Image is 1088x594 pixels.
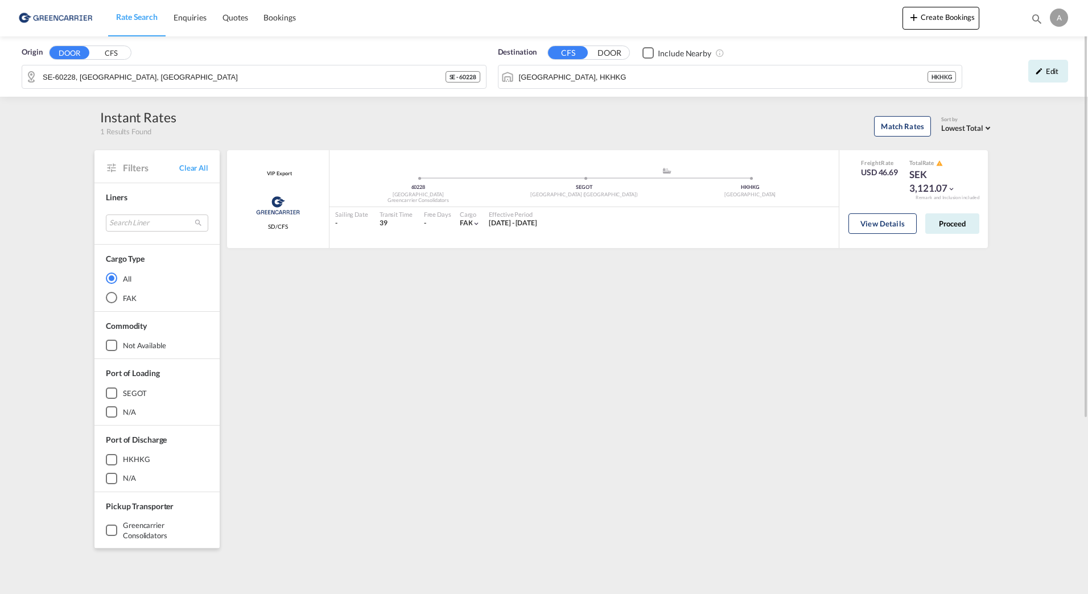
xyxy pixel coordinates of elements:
div: Greencarrier Consolidators [123,520,208,541]
input: Search by Door [43,68,446,85]
div: [GEOGRAPHIC_DATA] [667,191,833,199]
button: DOOR [590,47,629,60]
div: - [335,218,368,228]
div: Freight Rate [861,159,898,167]
div: USD 46.69 [861,167,898,178]
span: Rate Search [116,12,158,22]
div: HKHKG [928,71,957,82]
div: Cargo Type [106,253,145,265]
div: Transit Time [380,210,413,218]
div: SEGOT [501,184,667,191]
md-input-container: SE-60228, Norrköping, Östergötland [22,65,486,88]
span: Lowest Total [941,123,983,133]
img: 609dfd708afe11efa14177256b0082fb.png [17,5,94,31]
md-checkbox: N/A [106,473,208,484]
input: Search by Port [519,68,928,85]
span: Filters [123,162,179,174]
span: 60228 [411,184,426,190]
span: Port of Discharge [106,435,167,444]
div: Cargo [460,210,481,218]
div: HKHKG [667,184,833,191]
div: Remark and Inclusion included [907,195,988,201]
button: View Details [848,213,917,234]
div: Greencarrier Consolidators [335,197,501,204]
div: Effective Period [489,210,537,218]
span: Bookings [263,13,295,22]
md-icon: icon-alert [936,160,943,167]
span: SD/CFS [268,222,287,230]
md-radio-button: FAK [106,292,208,303]
div: Sort by [941,116,994,123]
div: SEGOT [123,388,147,398]
span: Destination [498,47,537,58]
span: Pickup Transporter [106,501,174,511]
div: - [424,218,426,228]
span: Liners [106,192,127,202]
div: 01 Oct 2025 - 31 Dec 2025 [489,218,537,228]
md-icon: icon-chevron-down [472,220,480,228]
span: VIP Export [264,170,291,178]
span: Port of Loading [106,368,160,378]
md-icon: icon-chevron-down [947,185,955,193]
button: CFS [91,47,131,60]
div: A [1050,9,1068,27]
md-icon: icon-plus 400-fg [907,10,921,24]
span: Quotes [222,13,248,22]
div: Total Rate [909,159,966,168]
span: SE - 60228 [450,73,476,81]
div: not available [123,340,166,350]
span: 1 Results Found [100,126,151,137]
md-icon: icon-magnify [1031,13,1043,25]
div: Sailing Date [335,210,368,218]
div: [GEOGRAPHIC_DATA] ([GEOGRAPHIC_DATA]) [501,191,667,199]
md-checkbox: N/A [106,406,208,418]
md-icon: assets/icons/custom/ship-fill.svg [660,168,674,174]
span: Commodity [106,321,147,331]
md-select: Select: Lowest Total [941,121,994,134]
div: N/A [123,407,136,417]
md-checkbox: Checkbox No Ink [642,47,711,59]
button: Proceed [925,213,979,234]
md-checkbox: SEGOT [106,387,208,399]
div: 39 [380,218,413,228]
img: Greencarrier Consolidator [253,191,303,220]
span: Clear All [179,163,208,173]
md-input-container: Hong Kong, HKHKG [498,65,962,88]
button: Match Rates [874,116,931,137]
div: [GEOGRAPHIC_DATA] [335,191,501,199]
span: Enquiries [174,13,207,22]
md-checkbox: Greencarrier Consolidators [106,520,208,541]
div: Contract / Rate Agreement / Tariff / Spot Pricing Reference Number: VIP Export [264,170,291,178]
div: SEK 3,121.07 [909,168,966,195]
div: Free Days [424,210,451,218]
span: Origin [22,47,42,58]
span: FAK [460,218,473,227]
button: CFS [548,46,588,59]
div: icon-pencilEdit [1028,60,1068,82]
md-checkbox: HKHKG [106,454,208,465]
md-icon: icon-pencil [1035,67,1043,75]
button: DOOR [50,46,89,59]
div: HKHKG [123,454,150,464]
div: Instant Rates [100,108,176,126]
button: icon-alert [935,159,943,167]
button: icon-plus 400-fgCreate Bookings [902,7,979,30]
div: icon-magnify [1031,13,1043,30]
md-radio-button: All [106,273,208,284]
div: N/A [123,473,136,483]
div: Include Nearby [658,48,711,59]
md-icon: Unchecked: Ignores neighbouring ports when fetching rates.Checked : Includes neighbouring ports w... [715,48,724,57]
span: [DATE] - [DATE] [489,218,537,227]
